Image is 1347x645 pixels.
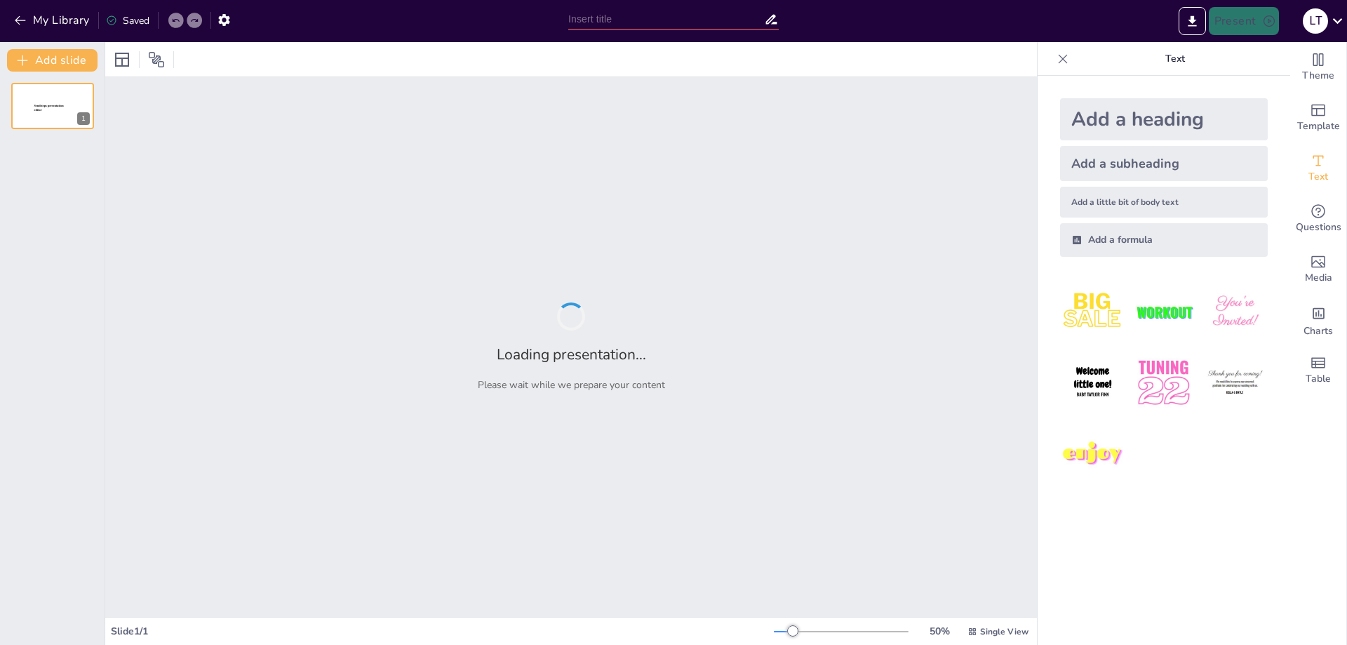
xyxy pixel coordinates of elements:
[1290,194,1346,244] div: Get real-time input from your audience
[1131,350,1196,415] img: 5.jpeg
[1290,295,1346,345] div: Add charts and graphs
[1290,143,1346,194] div: Add text boxes
[106,14,149,27] div: Saved
[497,345,646,364] h2: Loading presentation...
[1303,7,1328,35] button: L T
[1297,119,1340,134] span: Template
[1303,8,1328,34] div: L T
[568,9,764,29] input: Insert title
[1302,68,1334,84] span: Theme
[11,83,94,129] div: 1
[1308,169,1328,185] span: Text
[1290,42,1346,93] div: Change the overall theme
[1060,146,1268,181] div: Add a subheading
[34,105,64,112] span: Sendsteps presentation editor
[1306,371,1331,387] span: Table
[1296,220,1341,235] span: Questions
[1290,345,1346,396] div: Add a table
[1060,187,1268,218] div: Add a little bit of body text
[111,625,774,638] div: Slide 1 / 1
[1305,270,1332,286] span: Media
[980,626,1028,637] span: Single View
[1290,244,1346,295] div: Add images, graphics, shapes or video
[1060,223,1268,257] div: Add a formula
[1304,324,1333,339] span: Charts
[111,48,133,71] div: Layout
[1060,422,1125,487] img: 7.jpeg
[11,9,95,32] button: My Library
[1060,350,1125,415] img: 4.jpeg
[77,112,90,125] div: 1
[1060,98,1268,140] div: Add a heading
[1060,279,1125,345] img: 1.jpeg
[148,51,165,68] span: Position
[1179,7,1206,35] button: Export to PowerPoint
[1202,350,1268,415] img: 6.jpeg
[1202,279,1268,345] img: 3.jpeg
[923,625,956,638] div: 50 %
[478,378,665,392] p: Please wait while we prepare your content
[7,49,98,72] button: Add slide
[1131,279,1196,345] img: 2.jpeg
[1209,7,1279,35] button: Present
[1074,42,1276,76] p: Text
[1290,93,1346,143] div: Add ready made slides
